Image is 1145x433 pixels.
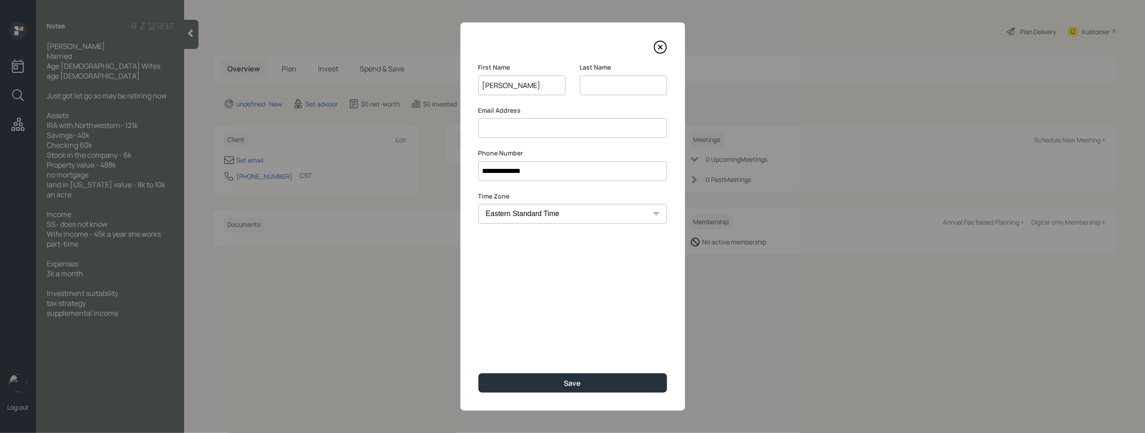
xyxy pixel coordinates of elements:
[478,63,566,72] label: First Name
[564,378,581,388] div: Save
[478,192,667,201] label: Time Zone
[478,106,667,115] label: Email Address
[478,373,667,393] button: Save
[580,63,667,72] label: Last Name
[478,149,667,158] label: Phone Number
